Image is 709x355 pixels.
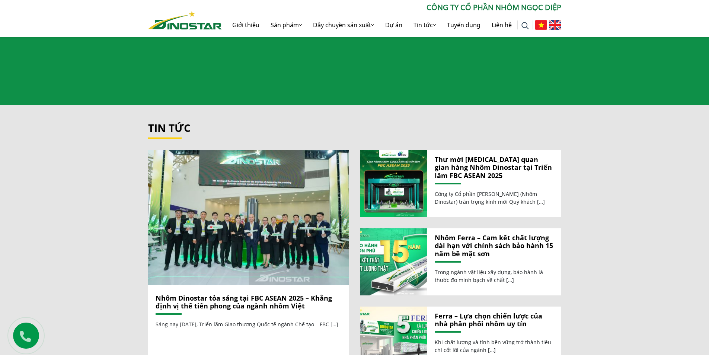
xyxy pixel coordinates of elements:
img: search [521,22,529,29]
a: Liên hệ [486,13,517,37]
a: Ferra – Lựa chọn chiến lược của nhà phân phối nhôm uy tín [435,312,554,328]
a: Thư mời [MEDICAL_DATA] quan gian hàng Nhôm Dinostar tại Triển lãm FBC ASEAN 2025 [435,156,554,180]
a: Dây chuyền sản xuất [307,13,380,37]
a: Tuyển dụng [441,13,486,37]
a: Nhôm Dinostar tỏa sáng tại FBC ASEAN 2025 – Khẳng định vị thế tiên phong của ngành nhôm Việt [156,294,332,311]
a: Sản phẩm [265,13,307,37]
img: English [549,20,561,30]
img: Tiếng Việt [535,20,547,30]
a: Giới thiệu [227,13,265,37]
p: CÔNG TY CỔ PHẦN NHÔM NGỌC DIỆP [222,2,561,13]
img: Nhôm Dinostar [148,11,222,29]
a: Nhôm Dinostar [148,9,222,29]
a: Tin tức [148,121,191,135]
img: Nhôm Dinostar tỏa sáng tại FBC ASEAN 2025 – Khẳng định vị thế tiên phong của ngành nhôm Việt [148,150,349,285]
a: Nhôm Ferra – Cam kết chất lượng dài hạn với chính sách bảo hành 15 năm bề mặt sơn [435,234,554,258]
a: Dự án [380,13,408,37]
p: Sáng nay [DATE], Triển lãm Giao thương Quốc tế ngành Chế tạo – FBC […] [156,320,342,328]
p: Công ty Cổ phần [PERSON_NAME] (Nhôm Dinostar) trân trọng kính mời Quý khách […] [435,190,554,206]
p: Trong ngành vật liệu xây dựng, bảo hành là thước đo minh bạch về chất […] [435,268,554,284]
a: Tin tức [408,13,441,37]
img: Thư mời tham quan gian hàng Nhôm Dinostar tại Triển lãm FBC ASEAN 2025 [360,150,427,217]
p: Khi chất lượng và tính bền vững trở thành tiêu chí cốt lõi của ngành […] [435,338,554,354]
img: Nhôm Ferra – Cam kết chất lượng dài hạn với chính sách bảo hành 15 năm bề mặt sơn [360,228,427,295]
